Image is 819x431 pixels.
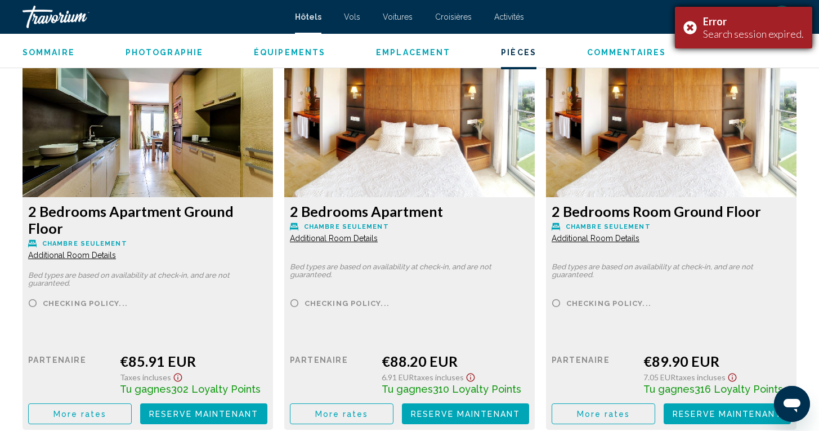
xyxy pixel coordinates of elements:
[552,403,655,424] button: More rates
[664,403,791,424] button: Reserve maintenant
[577,410,630,419] span: More rates
[140,403,267,424] button: Reserve maintenant
[435,12,472,21] a: Croisières
[566,223,651,230] span: Chambre seulement
[552,203,791,220] h3: 2 Bedrooms Room Ground Floor
[382,383,433,395] span: Tu gagnes
[673,410,782,419] span: Reserve maintenant
[402,403,529,424] button: Reserve maintenant
[382,372,414,382] span: 6.91 EUR
[411,410,520,419] span: Reserve maintenant
[643,372,675,382] span: 7.05 EUR
[433,383,521,395] span: 310 Loyalty Points
[126,48,203,57] span: Photographie
[28,353,111,395] div: Partenaire
[23,6,284,28] a: Travorium
[703,28,804,40] div: Search session expired.
[254,47,325,57] button: Équipements
[695,383,783,395] span: 316 Loyalty Points
[376,47,450,57] button: Emplacement
[382,353,529,370] div: €88.20 EUR
[42,240,127,247] span: Chambre seulement
[703,15,804,28] div: Error
[126,47,203,57] button: Photographie
[315,410,369,419] span: More rates
[774,386,810,422] iframe: Bouton de lancement de la fenêtre de messagerie
[254,48,325,57] span: Équipements
[552,353,635,395] div: Partenaire
[23,48,75,57] span: Sommaire
[501,48,536,57] span: Pièces
[494,12,524,21] a: Activités
[414,372,464,382] span: Taxes incluses
[566,300,651,307] span: Checking policy...
[28,403,132,424] button: More rates
[120,353,267,370] div: €85.91 EUR
[290,263,529,279] p: Bed types are based on availability at check-in, and are not guaranteed.
[643,383,695,395] span: Tu gagnes
[305,300,390,307] span: Checking policy...
[464,370,477,383] button: Show Taxes and Fees disclaimer
[28,251,116,260] span: Additional Room Details
[23,56,273,197] img: 92e650e6-e48d-452f-b64a-6805c76f9b52.jpeg
[295,12,321,21] a: Hôtels
[344,12,360,21] a: Vols
[587,47,666,57] button: Commentaires
[643,353,791,370] div: €89.90 EUR
[376,48,450,57] span: Emplacement
[149,410,258,419] span: Reserve maintenant
[53,410,107,419] span: More rates
[171,370,185,383] button: Show Taxes and Fees disclaimer
[675,372,726,382] span: Taxes incluses
[290,353,373,395] div: Partenaire
[767,5,796,29] button: User Menu
[501,47,536,57] button: Pièces
[28,203,267,237] h3: 2 Bedrooms Apartment Ground Floor
[383,12,413,21] a: Voitures
[23,47,75,57] button: Sommaire
[552,263,791,279] p: Bed types are based on availability at check-in, and are not guaranteed.
[120,383,171,395] span: Tu gagnes
[284,56,535,197] img: 5e54cb5c-5cbc-4133-a8f8-654744944e79.jpeg
[587,48,666,57] span: Commentaires
[171,383,261,395] span: 302 Loyalty Points
[304,223,389,230] span: Chambre seulement
[290,234,378,243] span: Additional Room Details
[43,300,128,307] span: Checking policy...
[290,203,529,220] h3: 2 Bedrooms Apartment
[290,403,393,424] button: More rates
[552,234,639,243] span: Additional Room Details
[120,372,171,382] span: Taxes incluses
[546,56,796,197] img: 5e54cb5c-5cbc-4133-a8f8-654744944e79.jpeg
[28,272,267,287] p: Bed types are based on availability at check-in, and are not guaranteed.
[726,370,739,383] button: Show Taxes and Fees disclaimer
